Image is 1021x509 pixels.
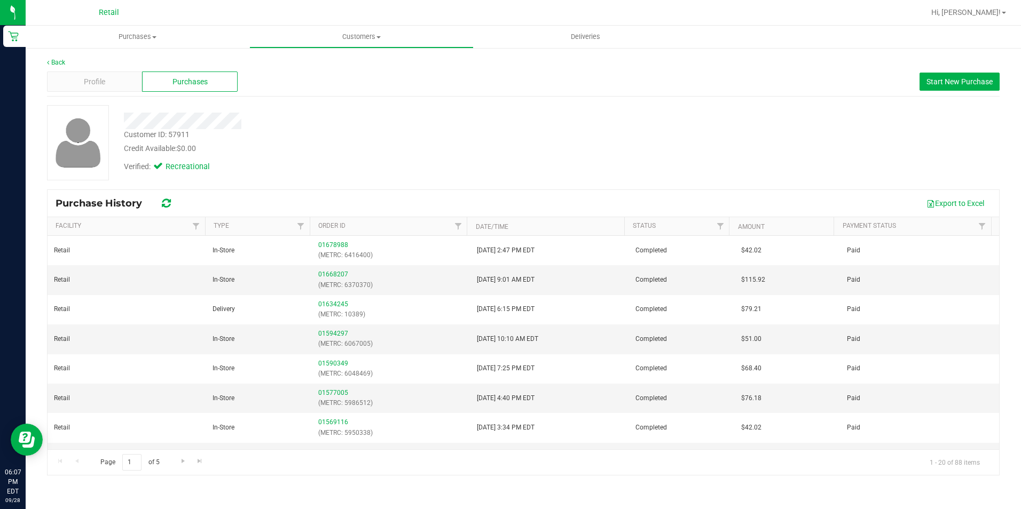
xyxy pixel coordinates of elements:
[477,363,535,373] span: [DATE] 7:25 PM EDT
[847,334,860,344] span: Paid
[847,363,860,373] span: Paid
[54,363,70,373] span: Retail
[172,76,208,88] span: Purchases
[741,245,761,256] span: $42.02
[54,245,70,256] span: Retail
[26,32,249,42] span: Purchases
[213,334,234,344] span: In-Store
[477,275,535,285] span: [DATE] 9:01 AM EDT
[635,304,667,314] span: Completed
[926,77,993,86] span: Start New Purchase
[449,217,467,235] a: Filter
[8,31,19,42] inline-svg: Retail
[477,334,538,344] span: [DATE] 10:10 AM EDT
[318,389,348,396] a: 01577005
[318,241,348,249] a: 01678988
[5,467,21,496] p: 06:07 PM EDT
[318,330,348,337] a: 01594297
[187,217,205,235] a: Filter
[741,393,761,403] span: $76.18
[5,496,21,504] p: 09/28
[711,217,729,235] a: Filter
[175,454,191,468] a: Go to the next page
[741,304,761,314] span: $79.21
[318,360,348,367] a: 01590349
[50,115,106,170] img: user-icon.png
[213,423,234,433] span: In-Store
[477,304,535,314] span: [DATE] 6:15 PM EDT
[556,32,615,42] span: Deliveries
[741,423,761,433] span: $42.02
[124,161,208,173] div: Verified:
[635,423,667,433] span: Completed
[54,393,70,403] span: Retail
[318,309,464,320] p: (METRC: 10389)
[213,275,234,285] span: In-Store
[54,334,70,344] span: Retail
[192,454,208,468] a: Go to the last page
[474,26,697,48] a: Deliveries
[292,217,310,235] a: Filter
[250,32,473,42] span: Customers
[847,423,860,433] span: Paid
[738,223,765,230] a: Amount
[56,197,153,209] span: Purchase History
[54,423,70,433] span: Retail
[635,275,667,285] span: Completed
[635,245,667,256] span: Completed
[54,304,70,314] span: Retail
[741,363,761,373] span: $68.40
[477,245,535,256] span: [DATE] 2:47 PM EDT
[91,454,168,471] span: Page of 5
[920,194,991,212] button: Export to Excel
[124,143,592,154] div: Credit Available:
[318,280,464,290] p: (METRC: 6370370)
[26,26,249,48] a: Purchases
[741,275,765,285] span: $115.92
[973,217,991,235] a: Filter
[54,275,70,285] span: Retail
[477,393,535,403] span: [DATE] 4:40 PM EDT
[847,245,860,256] span: Paid
[847,304,860,314] span: Paid
[318,418,348,426] a: 01569116
[847,275,860,285] span: Paid
[633,222,656,229] a: Status
[249,26,473,48] a: Customers
[56,222,81,229] a: Facility
[318,339,464,349] p: (METRC: 6067005)
[11,424,43,456] iframe: Resource center
[921,454,988,470] span: 1 - 20 of 88 items
[843,222,896,229] a: Payment Status
[166,161,208,173] span: Recreational
[214,222,229,229] a: Type
[477,423,535,433] span: [DATE] 3:34 PM EDT
[318,428,464,438] p: (METRC: 5950338)
[635,363,667,373] span: Completed
[213,245,234,256] span: In-Store
[318,448,348,456] a: 01559144
[476,223,508,230] a: Date/Time
[122,454,142,471] input: 1
[318,250,464,260] p: (METRC: 6416400)
[318,300,348,308] a: 01634245
[318,369,464,379] p: (METRC: 6048469)
[177,144,196,153] span: $0.00
[931,8,1001,17] span: Hi, [PERSON_NAME]!
[318,222,345,229] a: Order ID
[635,334,667,344] span: Completed
[847,393,860,403] span: Paid
[920,73,1000,91] button: Start New Purchase
[635,393,667,403] span: Completed
[213,393,234,403] span: In-Store
[124,129,190,140] div: Customer ID: 57911
[213,363,234,373] span: In-Store
[318,398,464,408] p: (METRC: 5986512)
[99,8,119,17] span: Retail
[741,334,761,344] span: $51.00
[84,76,105,88] span: Profile
[213,304,235,314] span: Delivery
[47,59,65,66] a: Back
[318,271,348,278] a: 01668207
